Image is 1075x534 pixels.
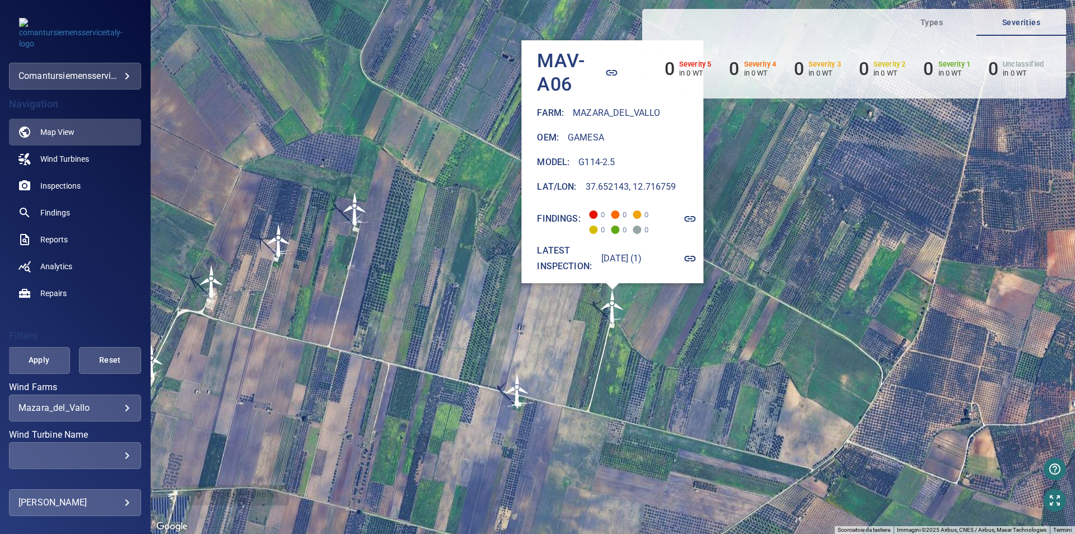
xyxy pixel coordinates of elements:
[808,60,841,68] h6: Severity 3
[665,58,712,79] li: Severity 5
[590,219,607,234] span: 0
[894,16,970,30] span: Types
[568,130,604,146] h6: Gamesa
[93,353,127,367] span: Reset
[923,58,933,79] h6: 0
[9,395,141,421] div: Wind Farms
[79,347,141,374] button: Reset
[611,226,620,234] span: Severity 1
[611,204,629,219] span: 0
[586,179,676,195] h6: 37.652143, 12.716759
[40,288,67,299] span: Repairs
[9,330,141,341] h4: Filters
[983,16,1059,30] span: Severities
[679,69,712,77] p: in 0 WT
[537,211,581,227] h6: Findings:
[9,383,141,392] label: Wind Farms
[8,347,70,374] button: Apply
[590,204,607,219] span: 0
[40,153,89,165] span: Wind Turbines
[938,69,971,77] p: in 0 WT
[9,63,141,90] div: comantursiemensserviceitaly
[633,219,651,234] span: 0
[501,373,534,407] img: windFarmIcon.svg
[501,373,534,407] gmp-advanced-marker: MaV-A07
[596,289,629,323] img: windFarmIcon.svg
[18,494,132,512] div: [PERSON_NAME]
[744,60,777,68] h6: Severity 4
[22,353,56,367] span: Apply
[537,105,564,121] h6: Farm :
[9,442,141,469] div: Wind Turbine Name
[923,58,970,79] li: Severity 1
[633,204,651,219] span: 0
[262,224,296,257] img: windFarmIcon.svg
[18,402,132,413] div: Mazara_del_Vallo
[537,49,590,96] h4: MaV-A06
[9,253,141,280] a: analytics noActive
[633,226,642,234] span: Severity Unclassified
[537,179,577,195] h6: Lat/Lon :
[859,58,869,79] h6: 0
[18,67,132,85] div: comantursiemensserviceitaly
[537,243,593,274] h6: Latest inspection:
[153,519,190,534] img: Google
[665,58,675,79] h6: 0
[1003,69,1044,77] p: in 0 WT
[611,210,620,219] span: Severity 4
[679,60,712,68] h6: Severity 5
[338,192,372,226] gmp-advanced-marker: MaV-A10
[338,192,372,226] img: windFarmIcon.svg
[596,289,629,323] gmp-advanced-marker: MaV-A06
[1003,60,1044,68] h6: Unclassified
[794,58,804,79] h6: 0
[153,519,190,534] a: Visualizza questa zona in Google Maps (in una nuova finestra)
[579,154,615,170] h6: G114-2.5
[938,60,971,68] h6: Severity 1
[897,527,1046,533] span: Immagini ©2025 Airbus, CNES / Airbus, Maxar Technologies
[633,210,642,219] span: Severity 3
[873,60,906,68] h6: Severity 2
[40,127,74,138] span: Map View
[537,130,559,146] h6: Oem :
[9,430,141,439] label: Wind Turbine Name
[729,58,739,79] h6: 0
[590,210,598,219] span: Severity 5
[729,58,776,79] li: Severity 4
[195,265,228,298] img: windFarmIcon.svg
[838,526,890,534] button: Scorciatoie da tastiera
[135,344,169,378] gmp-advanced-marker: MaV-A13
[9,199,141,226] a: findings noActive
[573,105,661,121] h6: Mazara_del_Vallo
[9,99,141,110] h4: Navigation
[590,226,598,234] span: Severity 2
[611,219,629,234] span: 0
[859,58,906,79] li: Severity 2
[988,58,998,79] h6: 0
[873,69,906,77] p: in 0 WT
[744,69,777,77] p: in 0 WT
[40,261,72,272] span: Analytics
[9,280,141,307] a: repairs noActive
[988,58,1044,79] li: Severity Unclassified
[601,251,642,266] h6: [DATE] (1)
[9,119,141,146] a: map active
[40,234,68,245] span: Reports
[40,207,70,218] span: Findings
[537,154,570,170] h6: Model :
[9,226,141,253] a: reports noActive
[808,69,841,77] p: in 0 WT
[262,224,296,257] gmp-advanced-marker: MaV-A11
[195,265,228,298] gmp-advanced-marker: MaV-A12
[19,18,131,49] img: comantursiemensserviceitaly-logo
[9,172,141,199] a: inspections noActive
[40,180,81,191] span: Inspections
[1053,527,1072,533] a: Termini (si apre in una nuova scheda)
[794,58,841,79] li: Severity 3
[135,344,169,378] img: windFarmIcon.svg
[9,146,141,172] a: windturbines noActive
